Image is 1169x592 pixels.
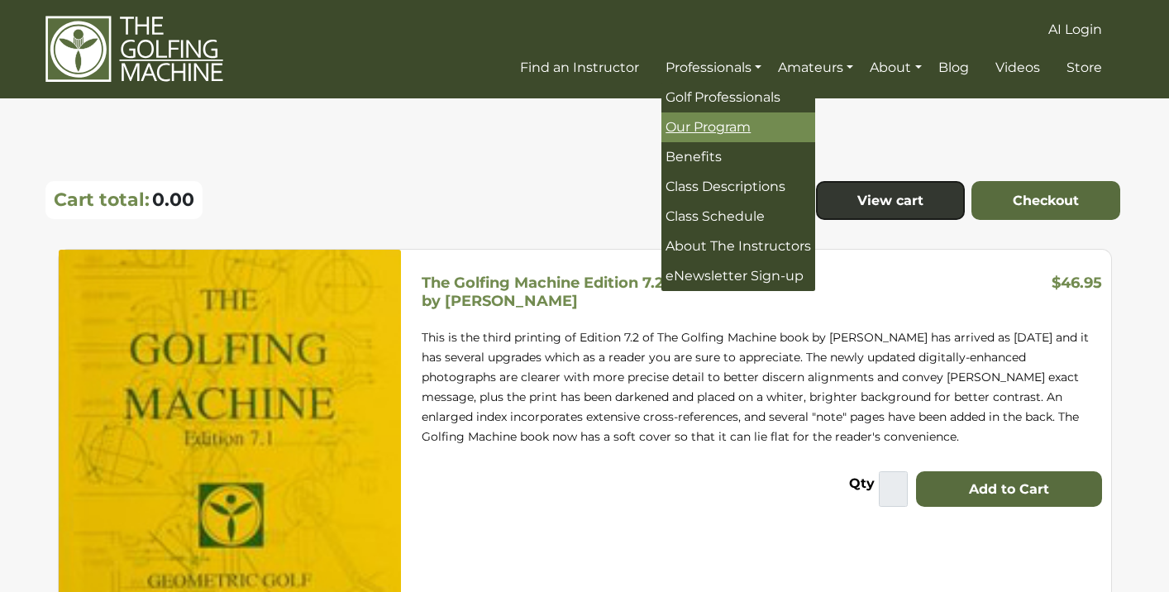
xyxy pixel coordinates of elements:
span: Our Program [666,119,751,135]
p: This is the third printing of Edition 7.2 of The Golfing Machine book by [PERSON_NAME] has arrive... [422,327,1103,446]
span: Golf Professionals [666,89,780,105]
a: View cart [816,181,965,221]
a: About [866,53,925,83]
a: AI Login [1044,15,1106,45]
label: Qty [849,473,875,499]
a: Find an Instructor [516,53,643,83]
span: eNewsletter Sign-up [666,268,804,284]
a: Store [1062,53,1106,83]
h5: The Golfing Machine Edition 7.2 SoftCover by [PERSON_NAME] [422,274,745,310]
a: Benefits [661,142,815,172]
span: Videos [995,60,1040,75]
a: Golf Professionals [661,83,815,112]
p: Cart total: [54,189,150,211]
ul: Professionals [661,83,815,291]
a: Our Program [661,112,815,142]
span: Benefits [666,149,722,165]
span: Store [1066,60,1102,75]
a: Checkout [971,181,1120,221]
span: About The Instructors [666,238,811,254]
span: Blog [938,60,969,75]
img: The Golfing Machine [45,15,223,84]
span: Class Schedule [666,208,765,224]
a: Professionals [661,53,766,83]
a: Amateurs [774,53,857,83]
a: eNewsletter Sign-up [661,261,815,291]
a: Videos [991,53,1044,83]
a: Class Schedule [661,202,815,232]
a: Blog [934,53,973,83]
a: About The Instructors [661,232,815,261]
span: 0.00 [152,189,194,211]
a: Class Descriptions [661,172,815,202]
span: Find an Instructor [520,60,639,75]
span: Class Descriptions [666,179,785,194]
button: Add to Cart [916,471,1102,508]
span: AI Login [1048,21,1102,37]
h3: $46.95 [1052,275,1102,298]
